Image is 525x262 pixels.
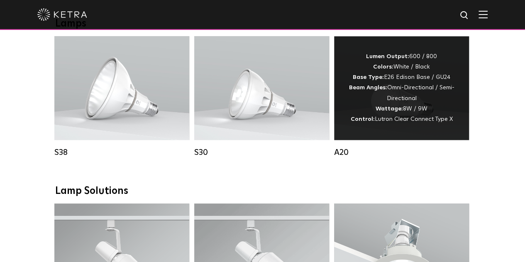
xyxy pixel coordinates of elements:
span: Lutron Clear Connect Type X [375,116,453,122]
div: Lamp Solutions [55,185,470,197]
a: S38 Lumen Output:1100Colors:White / BlackBase Type:E26 Edison Base / GU24Beam Angles:10° / 25° / ... [54,36,189,157]
strong: Beam Angles: [349,85,387,91]
img: Hamburger%20Nav.svg [479,10,488,18]
a: A20 Lumen Output:600 / 800Colors:White / BlackBase Type:E26 Edison Base / GU24Beam Angles:Omni-Di... [334,36,469,157]
a: S30 Lumen Output:1100Colors:White / BlackBase Type:E26 Edison Base / GU24Beam Angles:15° / 25° / ... [194,36,329,157]
div: S30 [194,147,329,157]
strong: Colors: [373,64,393,70]
div: S38 [54,147,189,157]
strong: Base Type: [353,74,384,80]
div: A20 [334,147,469,157]
strong: Wattage: [376,106,403,112]
strong: Control: [351,116,375,122]
div: 600 / 800 White / Black E26 Edison Base / GU24 Omni-Directional / Semi-Directional 8W / 9W [347,51,457,125]
img: ketra-logo-2019-white [37,8,87,21]
strong: Lumen Output: [366,54,409,59]
img: search icon [459,10,470,21]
